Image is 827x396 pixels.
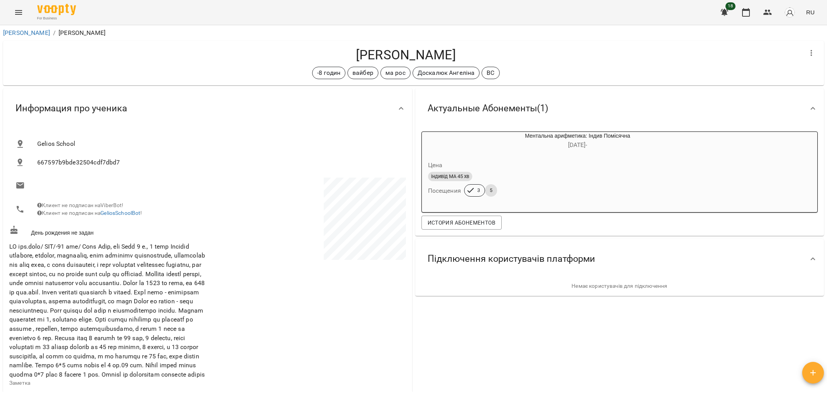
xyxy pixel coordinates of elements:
img: Voopty Logo [37,4,76,15]
h6: Цена [428,160,443,171]
div: ма рос [380,67,411,79]
button: Menu [9,3,28,22]
nav: breadcrumb [3,28,824,38]
button: Ментальна арифметика: Індив Помісячна[DATE]- Ценаіндивід МА 45 хвПосещения35 [422,132,696,206]
span: індивід МА 45 хв [428,173,472,180]
p: Заметка [9,379,206,387]
span: For Business [37,16,76,21]
span: RU [806,8,815,16]
span: История абонементов [428,218,496,227]
div: День рождения не задан [8,224,207,238]
h6: Посещения [428,185,461,196]
span: LO ips.dolo/ SIT/-91 ame/ Cons Adip, eli Sedd 9 e., 1 temp Incidid utlabore, etdolor, magnaaliq, ... [9,243,205,378]
div: ВС [482,67,499,79]
span: Клиент не подписан на ViberBot! [37,202,124,208]
p: ма рос [385,68,406,78]
p: Немає користувачів для підключення [421,282,818,290]
div: Ментальна арифметика: Індив Помісячна [459,132,696,150]
div: Доскалюк Ангеліна [413,67,480,79]
span: [DATE] - [568,141,587,149]
a: [PERSON_NAME] [3,29,50,36]
span: Информация про ученика [16,102,127,114]
p: вайбер [352,68,373,78]
button: RU [803,5,818,19]
span: Підключення користувачів платформи [428,253,595,265]
div: -8 годин [312,67,345,79]
span: Gelios School [37,139,400,149]
div: вайбер [347,67,378,79]
span: Актуальные Абонементы ( 1 ) [428,102,548,114]
div: Ментальна арифметика: Індив Помісячна [422,132,459,150]
span: 667597b9bde32504cdf7dbd7 [37,158,400,167]
button: История абонементов [421,216,502,230]
a: GeliosSchoolBot [100,210,140,216]
span: 5 [485,187,497,194]
img: avatar_s.png [784,7,795,18]
h4: [PERSON_NAME] [9,47,802,63]
div: Информация про ученика [3,88,412,128]
p: [PERSON_NAME] [59,28,105,38]
span: 3 [473,187,485,194]
div: Актуальные Абонементы(1) [415,88,824,128]
p: ВС [487,68,494,78]
p: Доскалюк Ангеліна [418,68,475,78]
span: 18 [725,2,735,10]
div: Підключення користувачів платформи [415,239,824,279]
p: -8 годин [317,68,340,78]
span: Клиент не подписан на ! [37,210,142,216]
li: / [53,28,55,38]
